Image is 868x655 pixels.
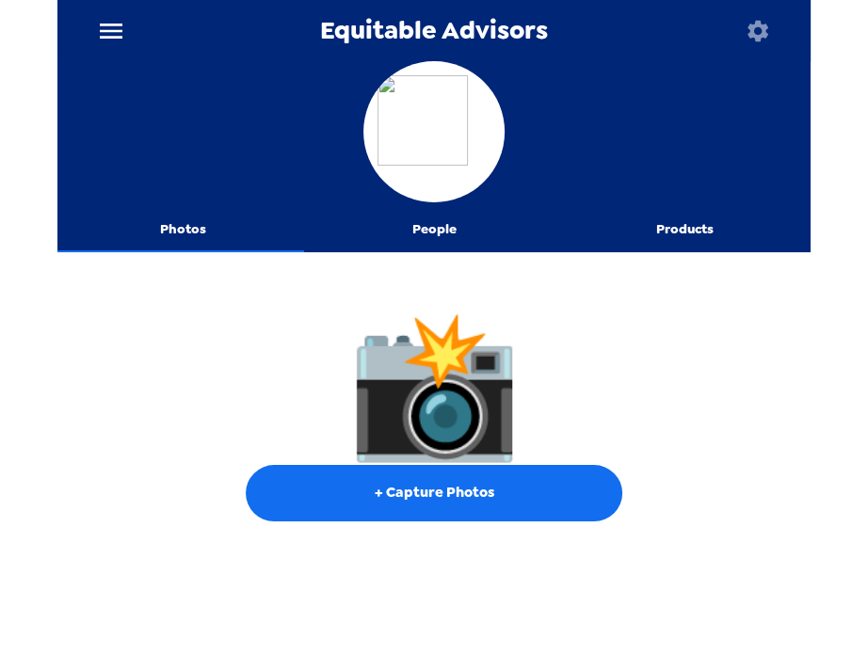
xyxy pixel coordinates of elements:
button: Products [559,207,811,252]
span: Equitable Advisors [320,18,548,43]
button: + Capture Photos [246,465,622,521]
img: org logo [378,75,490,188]
button: People [309,207,560,252]
button: Photos [57,207,309,252]
span: cameraIcon [346,314,522,455]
